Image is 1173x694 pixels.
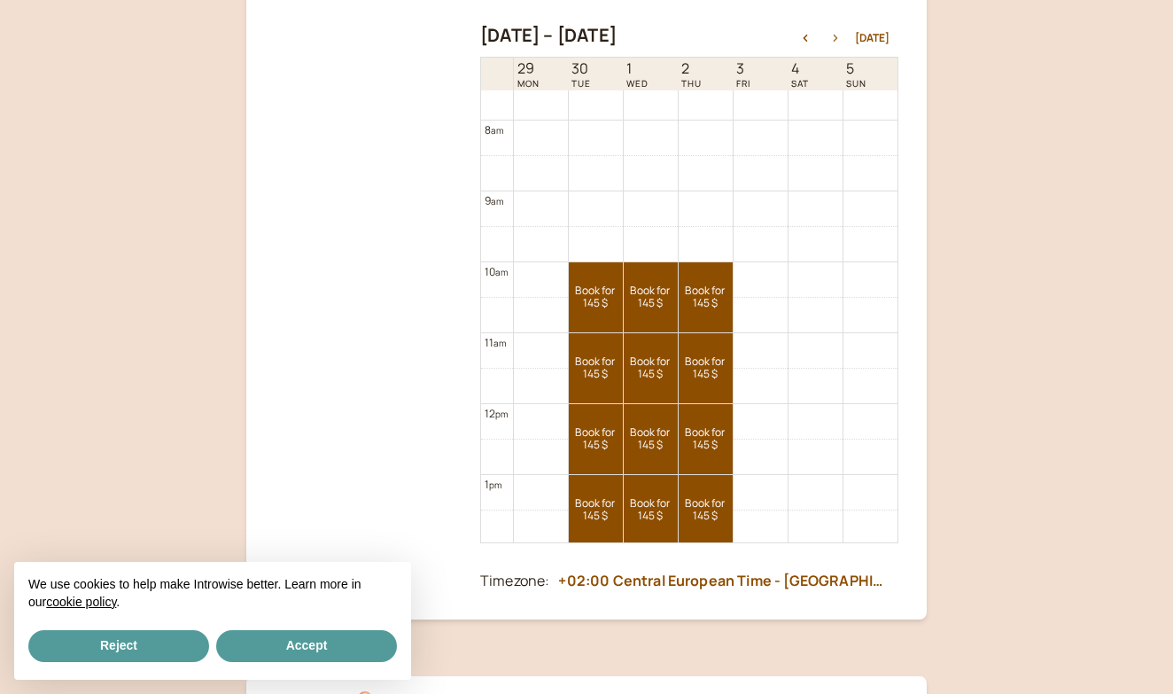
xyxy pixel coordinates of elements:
span: pm [495,408,508,420]
h2: [DATE] – [DATE] [480,25,617,46]
span: 30 [571,60,591,77]
span: MON [517,78,540,89]
a: October 4, 2025 [788,58,812,90]
span: SUN [846,78,866,89]
a: cookie policy [46,595,116,609]
span: 3 [736,60,750,77]
div: 12 [485,405,509,422]
span: Book for 145 $ [569,426,623,452]
button: Accept [216,630,397,662]
span: am [491,195,503,207]
span: TUE [571,78,591,89]
span: WED [626,78,649,89]
div: 9 [485,192,504,209]
span: Book for 145 $ [679,497,733,523]
span: Book for 145 $ [679,285,733,310]
span: am [493,337,506,349]
span: 29 [517,60,540,77]
div: We use cookies to help make Introwise better. Learn more in our . [14,562,411,627]
a: September 30, 2025 [568,58,594,90]
span: 4 [791,60,809,77]
span: am [495,266,508,278]
span: Book for 145 $ [679,426,733,452]
span: pm [489,479,501,491]
span: Book for 145 $ [624,285,678,310]
a: October 1, 2025 [623,58,652,90]
span: am [491,124,503,136]
span: FRI [736,78,750,89]
span: 2 [681,60,702,77]
span: 5 [846,60,866,77]
span: Book for 145 $ [569,497,623,523]
span: Book for 145 $ [624,355,678,381]
div: 8 [485,121,504,138]
span: SAT [791,78,809,89]
a: September 29, 2025 [514,58,543,90]
button: [DATE] [855,32,889,44]
span: Book for 145 $ [679,355,733,381]
div: Timezone: [480,570,549,593]
span: 1 [626,60,649,77]
button: Reject [28,630,209,662]
div: 10 [485,263,509,280]
a: October 3, 2025 [733,58,754,90]
span: Book for 145 $ [624,426,678,452]
span: Book for 145 $ [569,285,623,310]
div: 1 [485,476,502,493]
span: Book for 145 $ [624,497,678,523]
div: 11 [485,334,507,351]
a: October 2, 2025 [678,58,705,90]
span: THU [681,78,702,89]
a: October 5, 2025 [843,58,870,90]
span: Book for 145 $ [569,355,623,381]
